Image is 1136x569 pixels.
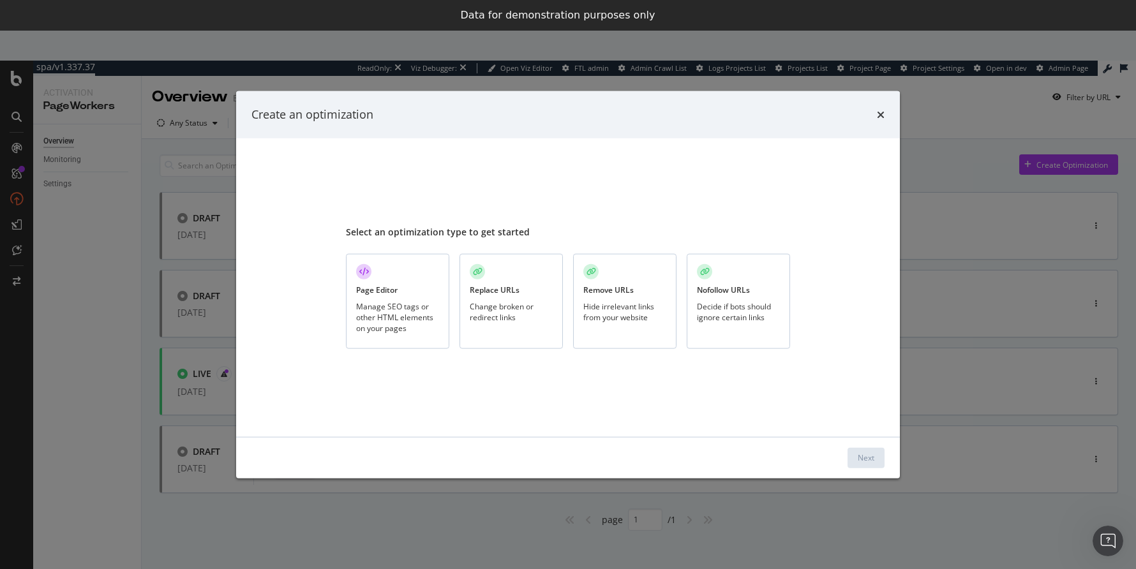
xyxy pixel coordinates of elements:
[461,9,655,22] div: Data for demonstration purposes only
[470,300,553,322] div: Change broken or redirect links
[251,107,373,123] div: Create an optimization
[356,300,439,333] div: Manage SEO tags or other HTML elements on your pages
[470,284,519,295] div: Replace URLs
[236,91,900,478] div: modal
[697,284,750,295] div: Nofollow URLs
[848,447,885,468] button: Next
[697,300,780,322] div: Decide if bots should ignore certain links
[877,107,885,123] div: times
[858,452,874,463] div: Next
[346,226,790,239] div: Select an optimization type to get started
[583,300,666,322] div: Hide irrelevant links from your website
[356,284,398,295] div: Page Editor
[1093,526,1123,556] iframe: Intercom live chat
[583,284,634,295] div: Remove URLs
